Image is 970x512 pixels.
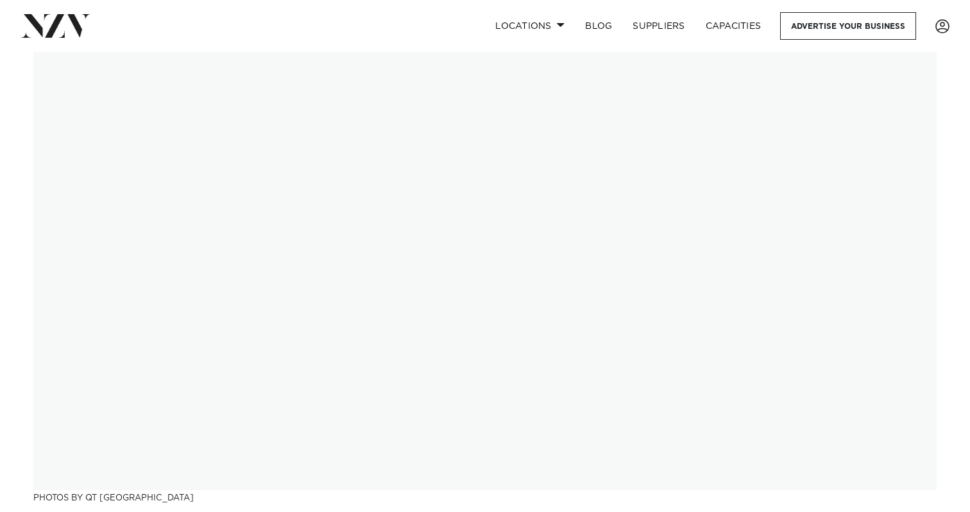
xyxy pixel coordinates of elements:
a: Locations [485,12,575,40]
a: SUPPLIERS [622,12,695,40]
h3: Photos by QT [GEOGRAPHIC_DATA] [33,490,937,504]
a: Capacities [695,12,772,40]
img: nzv-logo.png [21,14,90,37]
a: Advertise your business [780,12,916,40]
a: BLOG [575,12,622,40]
